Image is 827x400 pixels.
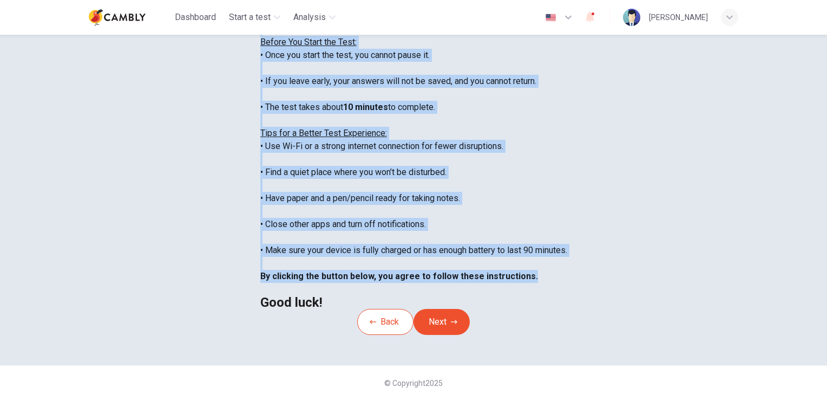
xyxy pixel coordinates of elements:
[384,379,443,388] span: © Copyright 2025
[260,271,538,281] b: By clicking the button below, you agree to follow these instructions.
[260,37,357,47] u: Before You Start the Test:
[89,7,146,28] img: Cambly logo
[357,309,413,335] button: Back
[170,8,220,27] button: Dashboard
[413,309,470,335] button: Next
[260,296,567,309] h2: Good luck!
[343,102,388,112] b: 10 minutes
[260,128,387,138] u: Tips for a Better Test Experience:
[649,11,708,24] div: [PERSON_NAME]
[229,11,271,24] span: Start a test
[260,10,567,309] div: You are about to start a . • Once you start the test, you cannot pause it. • If you leave early, ...
[544,14,557,22] img: en
[623,9,640,26] img: Profile picture
[225,8,285,27] button: Start a test
[293,11,326,24] span: Analysis
[289,8,340,27] button: Analysis
[89,7,170,28] a: Cambly logo
[175,11,216,24] span: Dashboard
